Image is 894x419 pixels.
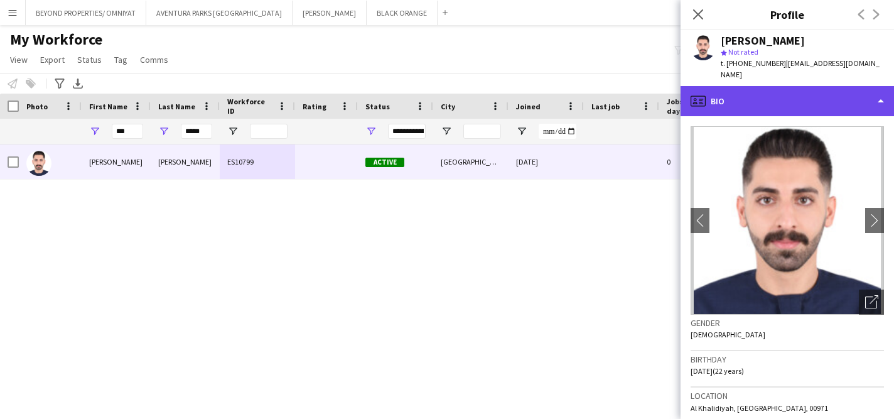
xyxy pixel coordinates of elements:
[367,1,438,25] button: BLACK ORANGE
[70,76,85,91] app-action-btn: Export XLSX
[433,144,509,179] div: [GEOGRAPHIC_DATA]
[591,102,620,111] span: Last job
[293,1,367,25] button: [PERSON_NAME]
[72,52,107,68] a: Status
[691,317,884,329] h3: Gender
[509,144,584,179] div: [DATE]
[89,102,127,111] span: First Name
[5,52,33,68] a: View
[728,47,758,57] span: Not rated
[721,58,786,68] span: t. [PHONE_NUMBER]
[227,126,239,137] button: Open Filter Menu
[365,126,377,137] button: Open Filter Menu
[82,144,151,179] div: [PERSON_NAME]
[26,151,51,176] img: Ali Awwad
[681,86,894,116] div: Bio
[681,6,894,23] h3: Profile
[112,124,143,139] input: First Name Filter Input
[140,54,168,65] span: Comms
[158,102,195,111] span: Last Name
[441,126,452,137] button: Open Filter Menu
[539,124,576,139] input: Joined Filter Input
[40,54,65,65] span: Export
[691,354,884,365] h3: Birthday
[109,52,132,68] a: Tag
[158,126,170,137] button: Open Filter Menu
[441,102,455,111] span: City
[151,144,220,179] div: [PERSON_NAME]
[691,330,765,339] span: [DEMOGRAPHIC_DATA]
[26,102,48,111] span: Photo
[721,58,880,79] span: | [EMAIL_ADDRESS][DOMAIN_NAME]
[691,366,744,376] span: [DATE] (22 years)
[35,52,70,68] a: Export
[146,1,293,25] button: AVENTURA PARKS [GEOGRAPHIC_DATA]
[859,290,884,315] div: Open photos pop-in
[250,124,288,139] input: Workforce ID Filter Input
[691,403,828,413] span: Al Khalidiyah, [GEOGRAPHIC_DATA], 00971
[10,30,102,49] span: My Workforce
[135,52,173,68] a: Comms
[667,97,718,116] span: Jobs (last 90 days)
[691,126,884,315] img: Crew avatar or photo
[26,1,146,25] button: BEYOND PROPERTIES/ OMNIYAT
[463,124,501,139] input: City Filter Input
[52,76,67,91] app-action-btn: Advanced filters
[721,35,805,46] div: [PERSON_NAME]
[227,97,272,116] span: Workforce ID
[516,102,541,111] span: Joined
[114,54,127,65] span: Tag
[516,126,527,137] button: Open Filter Menu
[181,124,212,139] input: Last Name Filter Input
[691,390,884,401] h3: Location
[365,158,404,167] span: Active
[220,144,295,179] div: ES10799
[659,144,741,179] div: 0
[77,54,102,65] span: Status
[303,102,326,111] span: Rating
[365,102,390,111] span: Status
[89,126,100,137] button: Open Filter Menu
[10,54,28,65] span: View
